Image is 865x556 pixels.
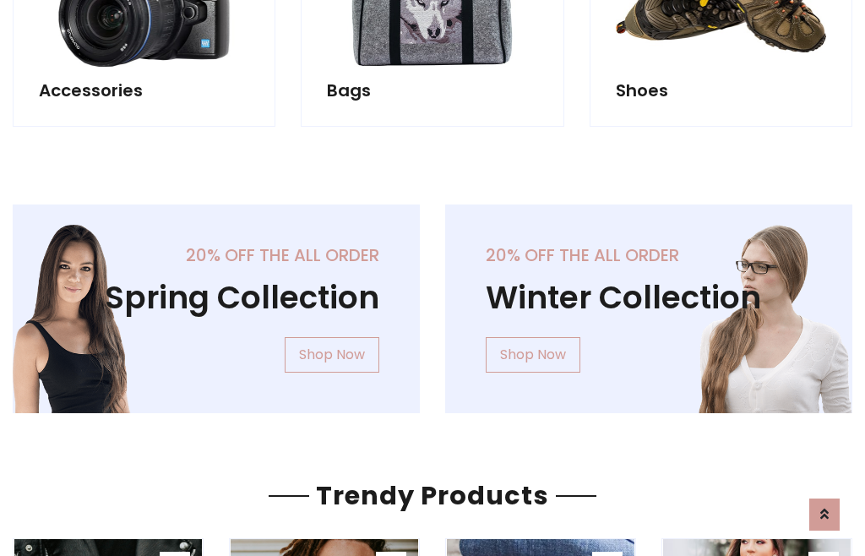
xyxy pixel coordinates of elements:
[486,337,580,373] a: Shop Now
[486,245,812,265] h5: 20% off the all order
[285,337,379,373] a: Shop Now
[327,80,537,101] h5: Bags
[309,477,556,514] span: Trendy Products
[486,279,812,317] h1: Winter Collection
[616,80,826,101] h5: Shoes
[53,279,379,317] h1: Spring Collection
[53,245,379,265] h5: 20% off the all order
[39,80,249,101] h5: Accessories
